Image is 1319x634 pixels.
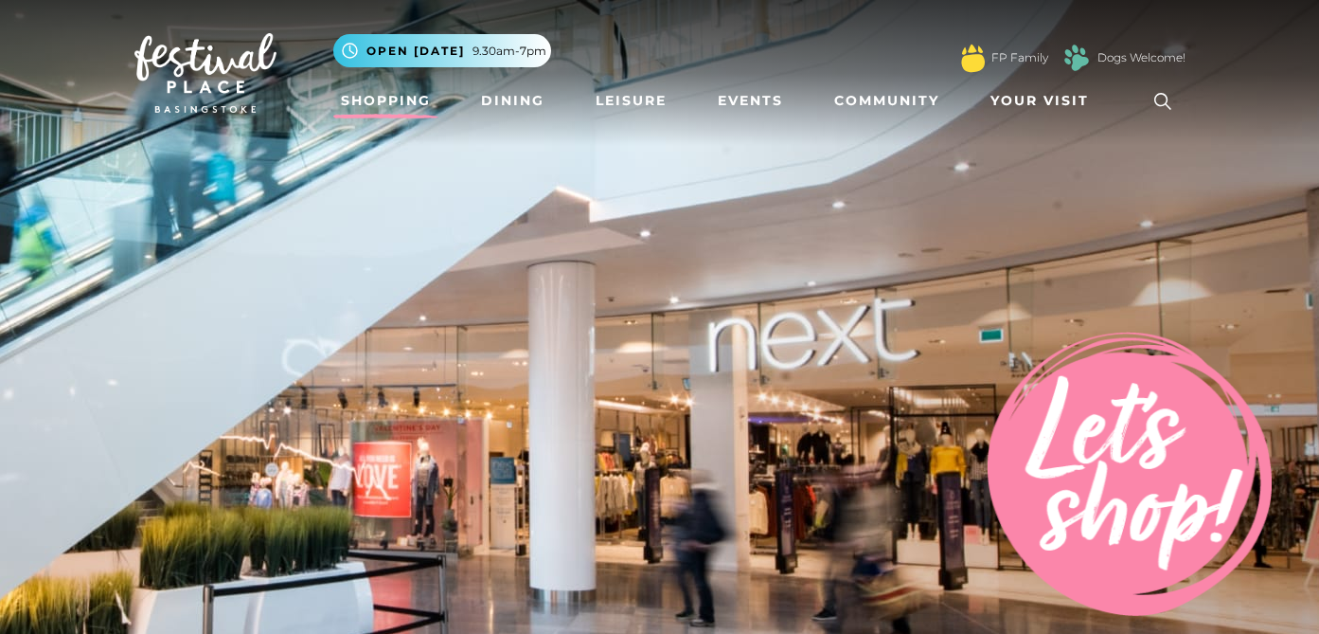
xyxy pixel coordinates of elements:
a: Events [710,83,791,118]
a: Shopping [333,83,438,118]
span: 9.30am-7pm [472,43,546,60]
span: Open [DATE] [366,43,465,60]
a: Leisure [588,83,674,118]
a: Your Visit [983,83,1106,118]
img: Festival Place Logo [134,33,276,113]
span: Your Visit [990,91,1089,111]
button: Open [DATE] 9.30am-7pm [333,34,551,67]
a: Dining [473,83,552,118]
a: Dogs Welcome! [1097,49,1185,66]
a: FP Family [991,49,1048,66]
a: Community [827,83,947,118]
